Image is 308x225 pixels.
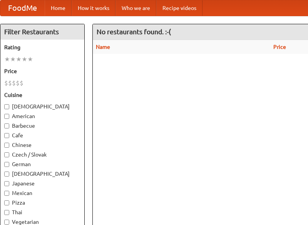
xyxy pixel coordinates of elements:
li: $ [16,79,20,87]
li: $ [4,79,8,87]
input: Chinese [4,143,9,148]
label: [DEMOGRAPHIC_DATA] [4,170,80,178]
li: ★ [10,55,16,63]
label: Thai [4,208,80,216]
a: Name [96,44,110,50]
input: Vegetarian [4,220,9,225]
input: American [4,114,9,119]
a: Who we are [115,0,156,16]
a: Price [273,44,286,50]
input: Japanese [4,181,9,186]
a: How it works [72,0,115,16]
label: Barbecue [4,122,80,130]
label: Cafe [4,132,80,139]
label: Pizza [4,199,80,207]
input: Thai [4,210,9,215]
h5: Price [4,67,80,75]
input: [DEMOGRAPHIC_DATA] [4,104,9,109]
label: German [4,160,80,168]
li: $ [12,79,16,87]
h4: Filter Restaurants [0,24,84,40]
li: ★ [16,55,22,63]
a: FoodMe [0,0,45,16]
h5: Cuisine [4,91,80,99]
li: ★ [27,55,33,63]
input: Barbecue [4,123,9,128]
li: ★ [22,55,27,63]
label: [DEMOGRAPHIC_DATA] [4,103,80,110]
input: Mexican [4,191,9,196]
li: ★ [4,55,10,63]
li: $ [20,79,23,87]
input: [DEMOGRAPHIC_DATA] [4,172,9,177]
input: Cafe [4,133,9,138]
h5: Rating [4,43,80,51]
label: Mexican [4,189,80,197]
input: German [4,162,9,167]
input: Czech / Slovak [4,152,9,157]
input: Pizza [4,200,9,205]
label: Chinese [4,141,80,149]
ng-pluralize: No restaurants found. :-( [97,28,171,35]
a: Recipe videos [156,0,203,16]
label: Czech / Slovak [4,151,80,158]
a: Home [45,0,72,16]
label: American [4,112,80,120]
label: Japanese [4,180,80,187]
li: $ [8,79,12,87]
